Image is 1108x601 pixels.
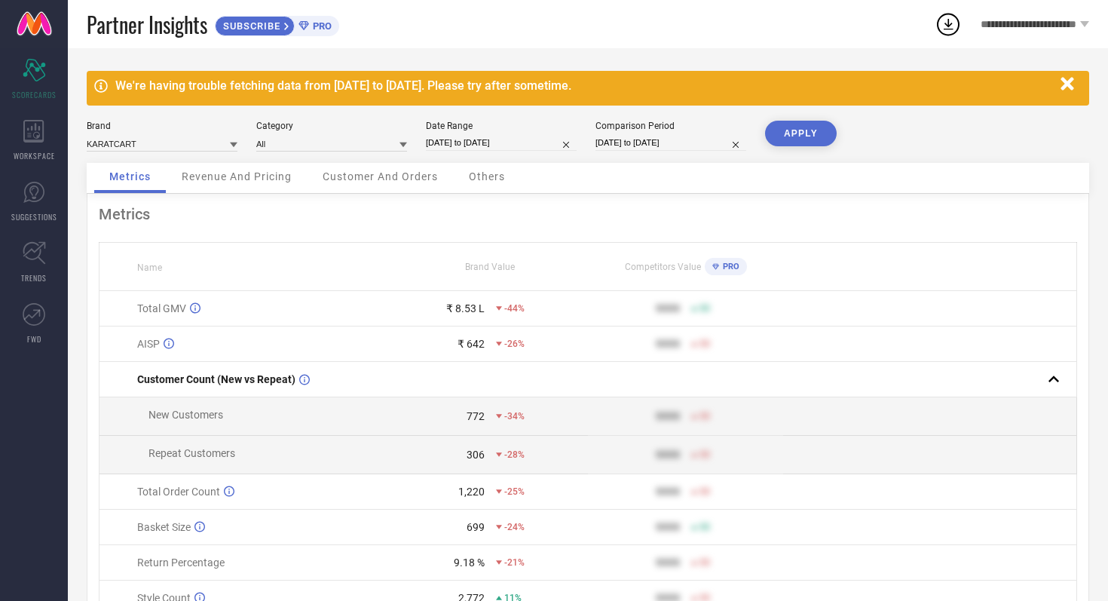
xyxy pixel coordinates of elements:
span: TRENDS [21,272,47,284]
div: 306 [467,449,485,461]
span: 50 [699,303,710,314]
span: Total Order Count [137,486,220,498]
span: -26% [504,339,525,349]
input: Select comparison period [595,135,746,151]
span: New Customers [148,409,223,421]
span: SUGGESTIONS [11,211,57,222]
span: -21% [504,557,525,568]
div: 9999 [656,410,680,422]
div: Brand [87,121,237,131]
span: -24% [504,522,525,532]
span: Customer And Orders [323,170,438,182]
div: 772 [467,410,485,422]
span: Others [469,170,505,182]
span: Return Percentage [137,557,225,569]
div: 9999 [656,338,680,350]
span: WORKSPACE [14,150,55,161]
span: -44% [504,303,525,314]
span: 50 [699,339,710,349]
span: Name [137,262,162,273]
div: 9999 [656,557,680,569]
span: Customer Count (New vs Repeat) [137,373,295,385]
a: SUBSCRIBEPRO [215,12,339,36]
div: 9999 [656,449,680,461]
span: Repeat Customers [148,447,235,459]
span: FWD [27,333,41,345]
span: Competitors Value [625,262,701,272]
div: 9999 [656,302,680,314]
div: 9999 [656,521,680,533]
span: SCORECARDS [12,89,57,100]
span: Brand Value [465,262,515,272]
input: Select date range [426,135,577,151]
span: PRO [719,262,739,271]
div: Category [256,121,407,131]
div: Metrics [99,205,1077,223]
span: AISP [137,338,160,350]
div: ₹ 642 [458,338,485,350]
span: Partner Insights [87,9,207,40]
span: Total GMV [137,302,186,314]
div: Open download list [935,11,962,38]
div: 9.18 % [454,557,485,569]
span: -34% [504,411,525,422]
span: -28% [504,449,525,460]
div: Date Range [426,121,577,131]
div: ₹ 8.53 L [446,302,485,314]
span: Revenue And Pricing [182,170,292,182]
span: 50 [699,486,710,497]
div: Comparison Period [595,121,746,131]
span: PRO [309,20,332,32]
button: APPLY [765,121,837,146]
span: 50 [699,557,710,568]
span: 50 [699,449,710,460]
span: 50 [699,522,710,532]
div: 1,220 [458,486,485,498]
div: 9999 [656,486,680,498]
span: Metrics [109,170,151,182]
div: We're having trouble fetching data from [DATE] to [DATE]. Please try after sometime. [115,78,1053,93]
span: Basket Size [137,521,191,533]
span: 50 [699,411,710,422]
span: -25% [504,486,525,497]
span: SUBSCRIBE [216,20,284,32]
div: 699 [467,521,485,533]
